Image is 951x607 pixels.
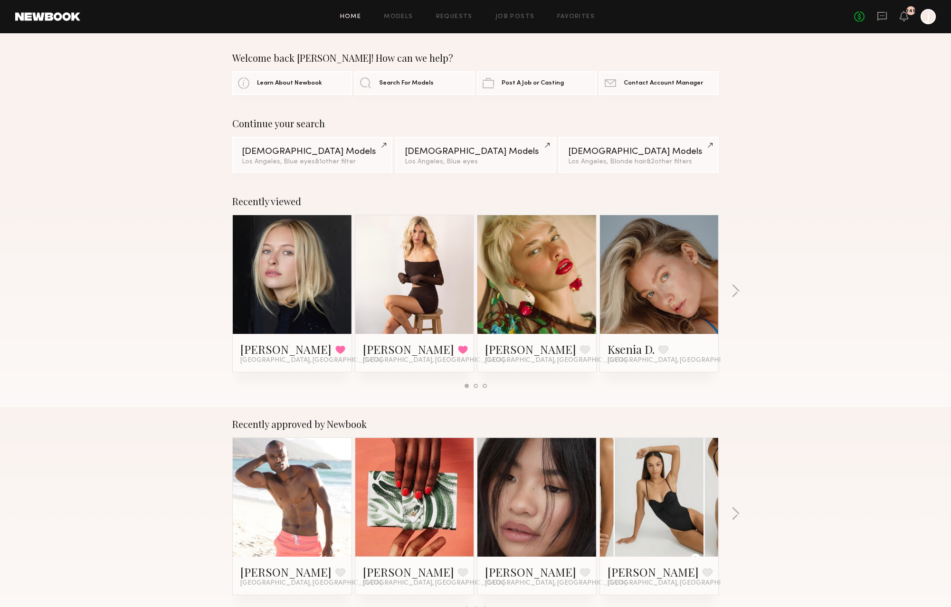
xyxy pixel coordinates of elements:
div: [DEMOGRAPHIC_DATA] Models [568,147,709,156]
div: Los Angeles, Blonde hair [568,159,709,165]
span: [GEOGRAPHIC_DATA], [GEOGRAPHIC_DATA] [485,357,627,364]
a: Favorites [557,14,595,20]
span: & 1 other filter [315,159,356,165]
a: Learn About Newbook [232,71,352,95]
a: Post A Job or Casting [477,71,597,95]
a: [PERSON_NAME] [240,564,332,579]
span: [GEOGRAPHIC_DATA], [GEOGRAPHIC_DATA] [485,579,627,587]
a: Home [340,14,361,20]
div: Welcome back [PERSON_NAME]! How can we help? [232,52,719,64]
a: Ksenia D. [608,341,655,357]
div: [DEMOGRAPHIC_DATA] Models [405,147,546,156]
a: [DEMOGRAPHIC_DATA] ModelsLos Angeles, Blue eyes&1other filter [232,137,392,173]
span: Post A Job or Casting [502,80,564,86]
span: [GEOGRAPHIC_DATA], [GEOGRAPHIC_DATA] [363,357,504,364]
a: [PERSON_NAME] [608,564,699,579]
a: [PERSON_NAME] [485,341,576,357]
span: Contact Account Manager [624,80,703,86]
div: Los Angeles, Blue eyes [242,159,383,165]
div: Recently viewed [232,196,719,207]
div: Continue your search [232,118,719,129]
span: [GEOGRAPHIC_DATA], [GEOGRAPHIC_DATA] [363,579,504,587]
a: Contact Account Manager [599,71,719,95]
a: Search For Models [354,71,474,95]
a: [DEMOGRAPHIC_DATA] ModelsLos Angeles, Blue eyes [395,137,555,173]
span: [GEOGRAPHIC_DATA], [GEOGRAPHIC_DATA] [240,579,382,587]
span: & 2 other filter s [647,159,692,165]
a: [PERSON_NAME] [485,564,576,579]
a: [DEMOGRAPHIC_DATA] ModelsLos Angeles, Blonde hair&2other filters [559,137,719,173]
a: J [921,9,936,24]
a: [PERSON_NAME] [240,341,332,357]
div: 149 [906,9,916,14]
span: [GEOGRAPHIC_DATA], [GEOGRAPHIC_DATA] [240,357,382,364]
a: [PERSON_NAME] [363,341,454,357]
a: Job Posts [495,14,535,20]
span: Search For Models [379,80,434,86]
a: Requests [436,14,473,20]
div: Los Angeles, Blue eyes [405,159,546,165]
span: [GEOGRAPHIC_DATA], [GEOGRAPHIC_DATA] [608,357,749,364]
span: Learn About Newbook [257,80,322,86]
span: [GEOGRAPHIC_DATA], [GEOGRAPHIC_DATA] [608,579,749,587]
a: Models [384,14,413,20]
div: [DEMOGRAPHIC_DATA] Models [242,147,383,156]
a: [PERSON_NAME] [363,564,454,579]
div: Recently approved by Newbook [232,418,719,430]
